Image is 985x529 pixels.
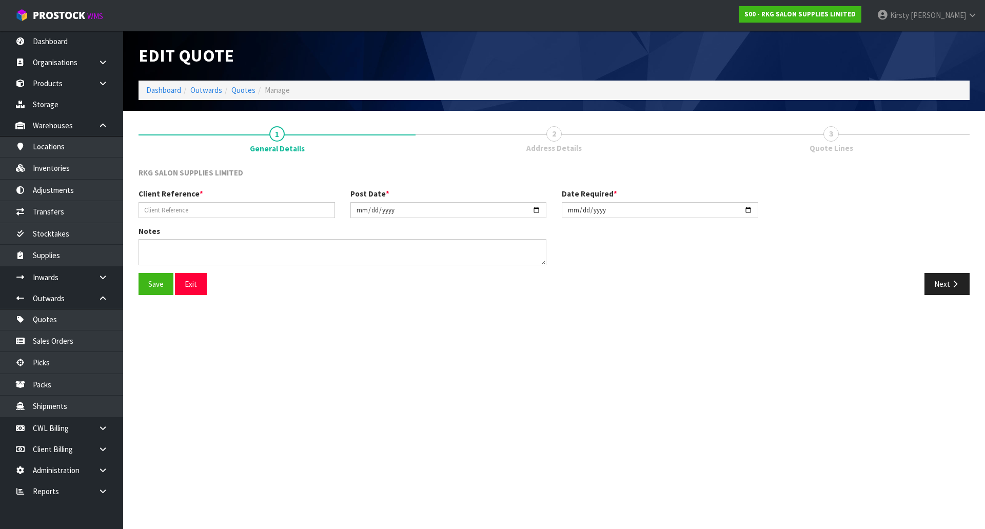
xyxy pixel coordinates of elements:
[526,143,582,153] span: Address Details
[911,10,966,20] span: [PERSON_NAME]
[546,126,562,142] span: 2
[139,160,970,303] span: General Details
[15,9,28,22] img: cube-alt.png
[139,188,203,199] label: Client Reference
[350,188,389,199] label: Post Date
[139,273,173,295] button: Save
[269,126,285,142] span: 1
[823,126,839,142] span: 3
[890,10,909,20] span: Kirsty
[190,85,222,95] a: Outwards
[87,11,103,21] small: WMS
[739,6,861,23] a: S00 - RKG SALON SUPPLIES LIMITED
[231,85,255,95] a: Quotes
[744,10,856,18] strong: S00 - RKG SALON SUPPLIES LIMITED
[146,85,181,95] a: Dashboard
[250,143,305,154] span: General Details
[33,9,85,22] span: ProStock
[265,85,290,95] span: Manage
[924,273,970,295] button: Next
[175,273,207,295] button: Exit
[139,226,160,237] label: Notes
[810,143,853,153] span: Quote Lines
[139,202,335,218] input: Client Reference
[139,168,243,178] span: RKG SALON SUPPLIES LIMITED
[562,188,617,199] label: Date Required
[139,45,234,66] span: Edit Quote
